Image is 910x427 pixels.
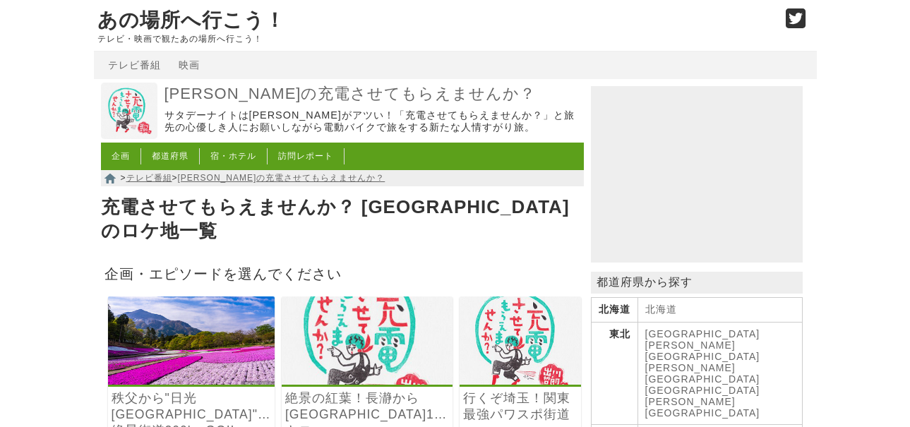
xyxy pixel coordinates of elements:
a: [GEOGRAPHIC_DATA] [645,328,760,339]
a: 出川哲朗の充電させてもらえませんか？ [101,129,157,141]
a: 秩父から"日光[GEOGRAPHIC_DATA]"へ絶景街道200kmGO!! [112,390,271,423]
a: Twitter (@go_thesights) [786,17,806,29]
a: テレビ番組 [126,173,172,183]
a: [GEOGRAPHIC_DATA] [645,385,760,396]
img: 出川哲朗の充電させてもらえませんか？ [101,83,157,139]
a: 出川哲朗の充電させてもらえませんか？ 行くぞ！関東最強パワスポ街道130キロ！三峯神社から秩父神社を巡ってゴールは氷川神社”総本社”！ですが小木が自由で竹山はプンプン！ヤバいよヤバいよSP [460,375,580,387]
p: 都道府県から探す [591,272,803,294]
iframe: Advertisement [591,86,803,263]
img: 出川哲朗の充電させてもらえませんか？ 桜満開の秩父から目指せ“日光東照宮"200キロ! ですが菊地亜美免許とりたてでヤバいよ×2 [108,296,275,385]
a: 宿・ホテル [210,151,256,161]
h1: 充電させてもらえませんか？ [GEOGRAPHIC_DATA]のロケ地一覧 [101,192,584,247]
a: [PERSON_NAME]の充電させてもらえませんか？ [164,84,580,104]
a: 企画 [112,151,130,161]
p: テレビ・映画で観たあの場所へ行こう！ [97,34,771,44]
a: 映画 [179,59,200,71]
th: 東北 [591,323,637,425]
a: [PERSON_NAME][GEOGRAPHIC_DATA] [645,339,760,362]
a: [PERSON_NAME]の充電させてもらえませんか？ [178,173,385,183]
img: 出川哲朗の充電させてもらえませんか？ あぁ絶景の紅葉！ 長瀞から川越通って奥多摩湖へ130キロ！ なぬ？ ケンコバに都知事も登場でヤバいよ2 SP [282,296,453,385]
a: 行くぞ埼玉！関東最強パワスポ街道 [463,390,577,423]
a: 北海道 [645,303,677,315]
a: 絶景の紅葉！長瀞から[GEOGRAPHIC_DATA]130キロ [285,390,450,423]
nav: > > [101,170,584,186]
p: サタデーナイトは[PERSON_NAME]がアツい！「充電させてもらえませんか？」と旅先の心優しき人にお願いしながら電動バイクで旅をする新たな人情すがり旅。 [164,109,580,134]
img: 出川哲朗の充電させてもらえませんか？ 行くぞ！関東最強パワスポ街道130キロ！三峯神社から秩父神社を巡ってゴールは氷川神社”総本社”！ですが小木が自由で竹山はプンプン！ヤバいよヤバいよSP [460,296,580,385]
a: 訪問レポート [278,151,333,161]
h2: 企画・エピソードを選んでください [101,261,584,286]
a: テレビ番組 [108,59,161,71]
a: 都道府県 [152,151,188,161]
a: [PERSON_NAME][GEOGRAPHIC_DATA] [645,396,760,419]
a: [PERSON_NAME][GEOGRAPHIC_DATA] [645,362,760,385]
a: 出川哲朗の充電させてもらえませんか？ あぁ絶景の紅葉！ 長瀞から川越通って奥多摩湖へ130キロ！ なぬ？ ケンコバに都知事も登場でヤバいよ2 SP [282,375,453,387]
a: あの場所へ行こう！ [97,9,285,31]
a: 出川哲朗の充電させてもらえませんか？ 桜満開の秩父から目指せ“日光東照宮"200キロ! ですが菊地亜美免許とりたてでヤバいよ×2 [108,375,275,387]
th: 北海道 [591,298,637,323]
